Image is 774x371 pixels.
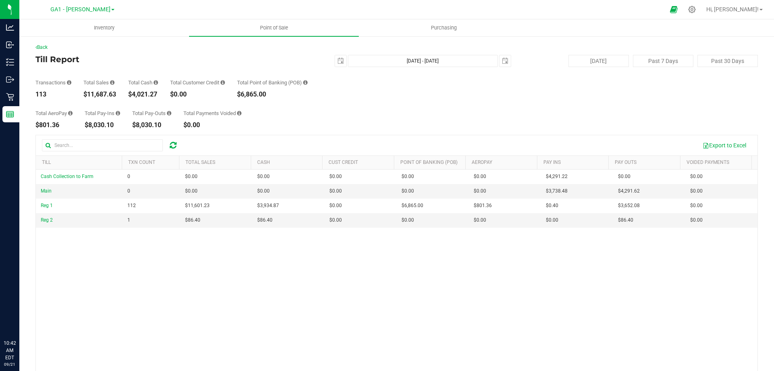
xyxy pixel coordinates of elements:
span: $0.40 [546,202,558,210]
span: select [335,55,346,67]
div: $11,687.63 [83,91,116,98]
div: $4,021.27 [128,91,158,98]
i: Sum of all cash pay-outs removed from tills within the date range. [167,111,171,116]
div: $0.00 [170,91,225,98]
a: Till [42,159,51,165]
span: Cash Collection to Farm [41,174,94,179]
i: Sum of all successful AeroPay payment transaction amounts for all purchases in the date range. Ex... [68,111,73,116]
div: Transactions [35,80,71,85]
span: 1 [127,216,130,224]
span: $3,738.48 [546,187,568,195]
inline-svg: Reports [6,110,14,118]
span: Point of Sale [249,24,299,31]
div: $6,865.00 [237,91,308,98]
span: Reg 1 [41,203,53,208]
span: $0.00 [690,202,703,210]
div: $8,030.10 [132,122,171,128]
span: $0.00 [257,187,270,195]
div: 113 [35,91,71,98]
span: $0.00 [329,216,342,224]
span: $0.00 [474,216,486,224]
span: $6,865.00 [402,202,423,210]
inline-svg: Analytics [6,23,14,31]
button: Export to Excel [697,138,751,152]
span: Inventory [83,24,125,31]
span: $0.00 [474,173,486,180]
button: Past 30 Days [697,55,758,67]
div: Total Sales [83,80,116,85]
h4: Till Report [35,55,276,64]
span: 0 [127,187,130,195]
span: $4,291.62 [618,187,640,195]
div: Manage settings [687,6,697,13]
a: Total Sales [185,159,215,165]
span: $0.00 [402,216,414,224]
span: 112 [127,202,136,210]
span: $0.00 [474,187,486,195]
span: Hi, [PERSON_NAME]! [706,6,759,13]
i: Sum of all voided payment transaction amounts (excluding tips and transaction fees) within the da... [237,111,241,116]
div: Total Point of Banking (POB) [237,80,308,85]
input: Search... [42,139,163,151]
div: Total AeroPay [35,111,73,116]
span: $0.00 [402,173,414,180]
iframe: Resource center unread badge [24,305,33,315]
button: Past 7 Days [633,55,693,67]
span: $86.40 [257,216,273,224]
div: Total Customer Credit [170,80,225,85]
div: $8,030.10 [85,122,120,128]
span: $0.00 [185,187,198,195]
span: $0.00 [690,187,703,195]
span: $3,652.08 [618,202,640,210]
i: Sum of all cash pay-ins added to tills within the date range. [116,111,120,116]
a: Cash [257,159,270,165]
a: Voided Payments [687,159,729,165]
div: Total Cash [128,80,158,85]
span: $4,291.22 [546,173,568,180]
div: Total Pay-Ins [85,111,120,116]
span: $0.00 [329,187,342,195]
span: $0.00 [329,173,342,180]
i: Sum of the successful, non-voided point-of-banking payment transaction amounts, both via payment ... [303,80,308,85]
span: $0.00 [690,216,703,224]
p: 10:42 AM EDT [4,340,16,361]
i: Sum of all successful, non-voided cash payment transaction amounts (excluding tips and transactio... [154,80,158,85]
inline-svg: Retail [6,93,14,101]
span: Reg 2 [41,217,53,223]
span: $0.00 [185,173,198,180]
div: Total Pay-Outs [132,111,171,116]
inline-svg: Inbound [6,41,14,49]
span: Main [41,188,52,194]
iframe: Resource center [8,306,32,331]
a: Inventory [19,19,189,36]
span: $0.00 [618,173,630,180]
div: Total Payments Voided [183,111,241,116]
div: $0.00 [183,122,241,128]
span: 0 [127,173,130,180]
span: $0.00 [546,216,558,224]
span: $11,601.23 [185,202,210,210]
a: AeroPay [472,159,492,165]
span: $0.00 [329,202,342,210]
a: TXN Count [128,159,155,165]
span: $0.00 [402,187,414,195]
span: $801.36 [474,202,492,210]
p: 09/21 [4,361,16,367]
span: Purchasing [420,24,468,31]
a: Cust Credit [329,159,358,165]
a: Pay Ins [543,159,561,165]
span: Open Ecommerce Menu [665,2,683,17]
span: select [499,55,511,67]
a: Point of Banking (POB) [400,159,458,165]
div: $801.36 [35,122,73,128]
span: $86.40 [185,216,200,224]
span: GA1 - [PERSON_NAME] [50,6,110,13]
inline-svg: Outbound [6,75,14,84]
i: Sum of all successful, non-voided payment transaction amounts (excluding tips and transaction fee... [110,80,114,85]
span: $86.40 [618,216,633,224]
a: Point of Sale [189,19,359,36]
span: $3,934.87 [257,202,279,210]
a: Back [35,44,48,50]
i: Count of all successful payment transactions, possibly including voids, refunds, and cash-back fr... [67,80,71,85]
a: Pay Outs [615,159,637,165]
